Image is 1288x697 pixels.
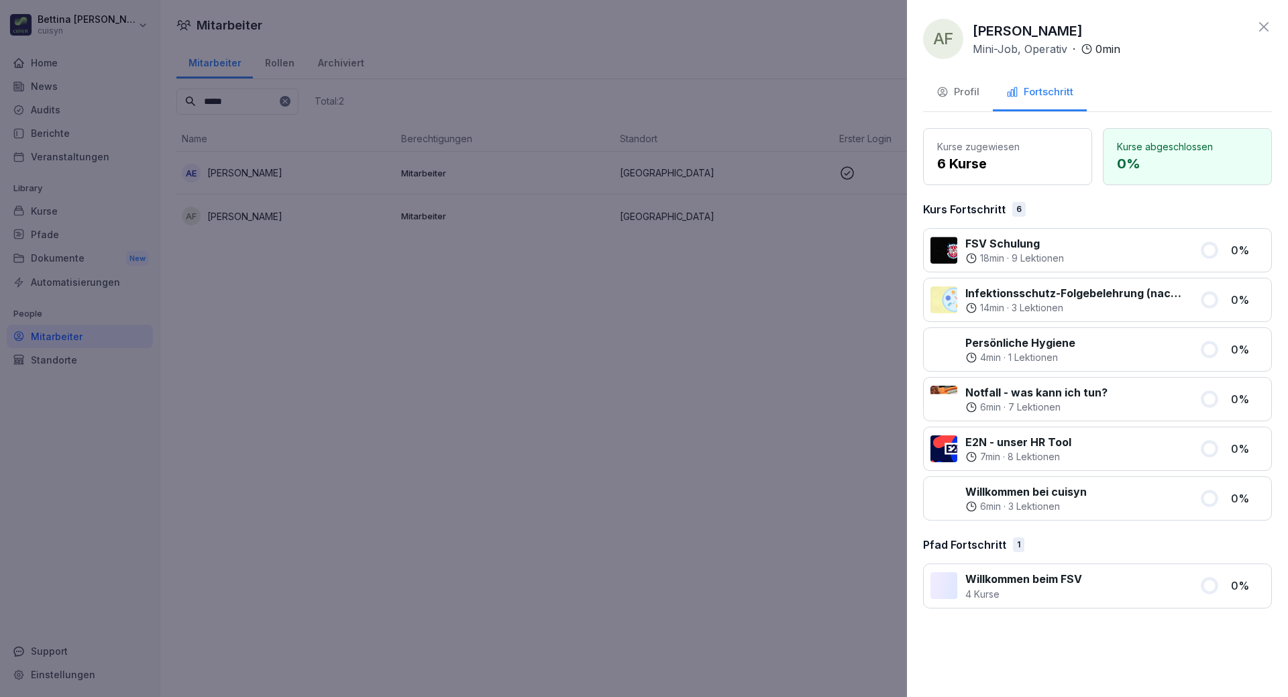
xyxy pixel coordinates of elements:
[965,500,1087,513] div: ·
[1095,41,1120,57] p: 0 min
[1117,154,1258,174] p: 0 %
[973,41,1120,57] div: ·
[937,154,1078,174] p: 6 Kurse
[1231,578,1265,594] p: 0 %
[980,301,1004,315] p: 14 min
[965,235,1064,252] p: FSV Schulung
[936,85,979,100] div: Profil
[965,587,1082,601] p: 4 Kurse
[923,75,993,111] button: Profil
[965,384,1108,400] p: Notfall - was kann ich tun?
[993,75,1087,111] button: Fortschritt
[937,140,1078,154] p: Kurse zugewiesen
[973,21,1083,41] p: [PERSON_NAME]
[1231,441,1265,457] p: 0 %
[1012,202,1026,217] div: 6
[980,500,1001,513] p: 6 min
[1008,351,1058,364] p: 1 Lektionen
[980,351,1001,364] p: 4 min
[965,301,1183,315] div: ·
[973,41,1067,57] p: Mini-Job, Operativ
[1008,500,1060,513] p: 3 Lektionen
[965,252,1064,265] div: ·
[1006,85,1073,100] div: Fortschritt
[1008,400,1061,414] p: 7 Lektionen
[1008,450,1060,464] p: 8 Lektionen
[965,400,1108,414] div: ·
[1013,537,1024,552] div: 1
[1012,301,1063,315] p: 3 Lektionen
[1117,140,1258,154] p: Kurse abgeschlossen
[965,434,1071,450] p: E2N - unser HR Tool
[1012,252,1064,265] p: 9 Lektionen
[965,450,1071,464] div: ·
[1231,242,1265,258] p: 0 %
[965,335,1075,351] p: Persönliche Hygiene
[1231,292,1265,308] p: 0 %
[1231,490,1265,506] p: 0 %
[965,571,1082,587] p: Willkommen beim FSV
[980,450,1000,464] p: 7 min
[965,484,1087,500] p: Willkommen bei cuisyn
[923,201,1006,217] p: Kurs Fortschritt
[965,285,1183,301] p: Infektionsschutz-Folgebelehrung (nach §43 IfSG)
[1231,391,1265,407] p: 0 %
[923,19,963,59] div: AF
[980,252,1004,265] p: 18 min
[965,351,1075,364] div: ·
[980,400,1001,414] p: 6 min
[923,537,1006,553] p: Pfad Fortschritt
[1231,341,1265,358] p: 0 %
